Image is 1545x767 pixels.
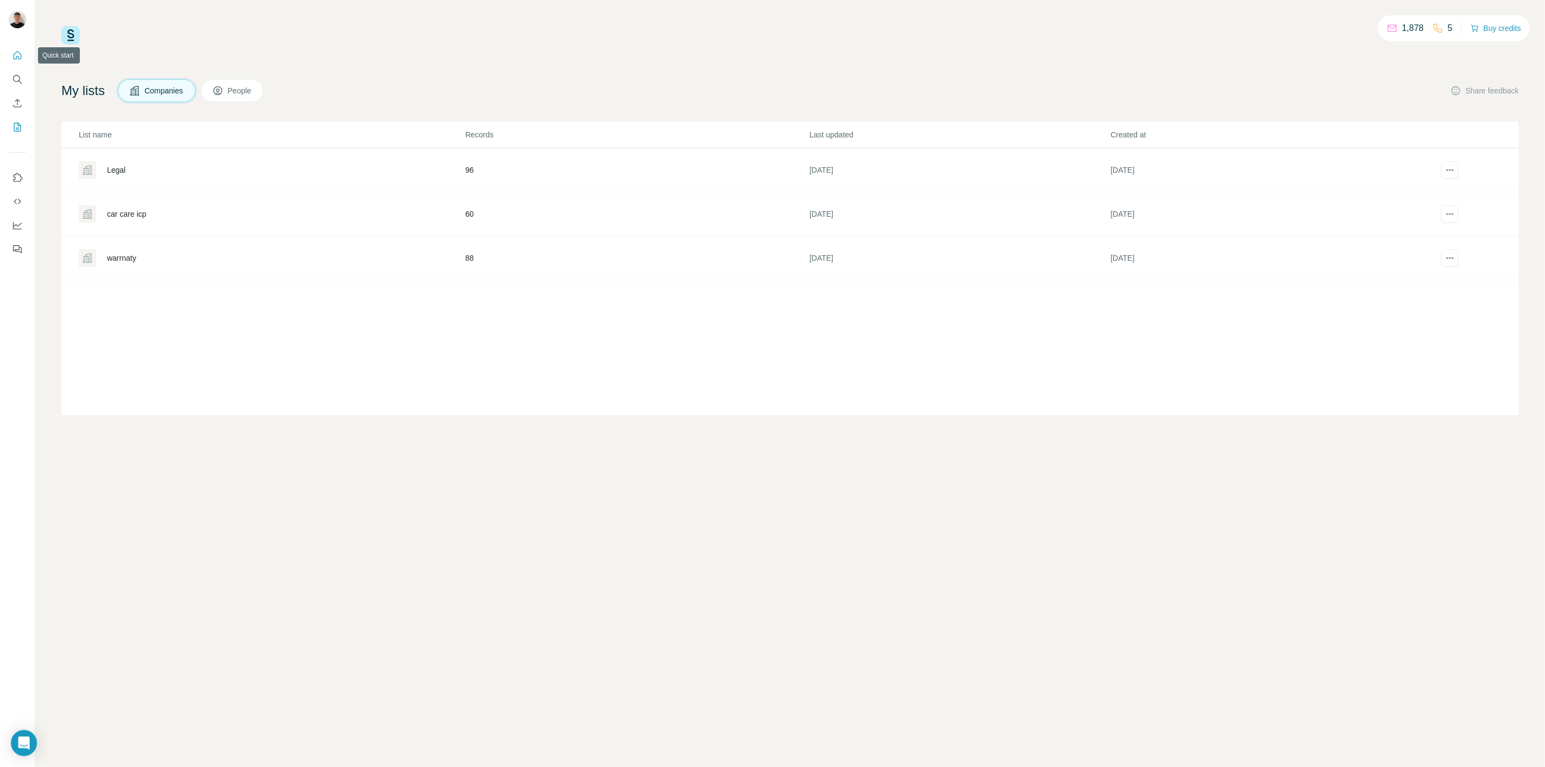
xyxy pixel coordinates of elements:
p: List name [79,129,464,140]
button: actions [1441,249,1459,267]
button: Share feedback [1450,85,1519,96]
button: actions [1441,161,1459,179]
td: [DATE] [1110,148,1411,192]
button: Quick start [9,46,26,65]
button: Dashboard [9,216,26,235]
p: Records [466,129,809,140]
button: Use Surfe API [9,192,26,211]
td: 60 [465,192,809,236]
p: 5 [1448,22,1453,35]
td: [DATE] [809,236,1110,280]
p: 1,878 [1402,22,1424,35]
button: Use Surfe on LinkedIn [9,168,26,187]
p: Created at [1111,129,1411,140]
td: [DATE] [1110,192,1411,236]
td: [DATE] [1110,236,1411,280]
span: Companies [145,85,184,96]
h4: My lists [61,82,105,99]
td: [DATE] [809,192,1110,236]
td: 88 [465,236,809,280]
p: Last updated [809,129,1109,140]
div: Open Intercom Messenger [11,730,37,756]
div: Legal [107,165,125,175]
td: [DATE] [809,148,1110,192]
button: Feedback [9,240,26,259]
img: Surfe Logo [61,26,80,45]
button: Buy credits [1471,21,1521,36]
button: My lists [9,117,26,137]
img: Avatar [9,11,26,28]
td: 96 [465,148,809,192]
button: Enrich CSV [9,93,26,113]
div: car care icp [107,209,146,219]
button: actions [1441,205,1459,223]
span: People [228,85,253,96]
button: Search [9,70,26,89]
div: warrnaty [107,253,136,263]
